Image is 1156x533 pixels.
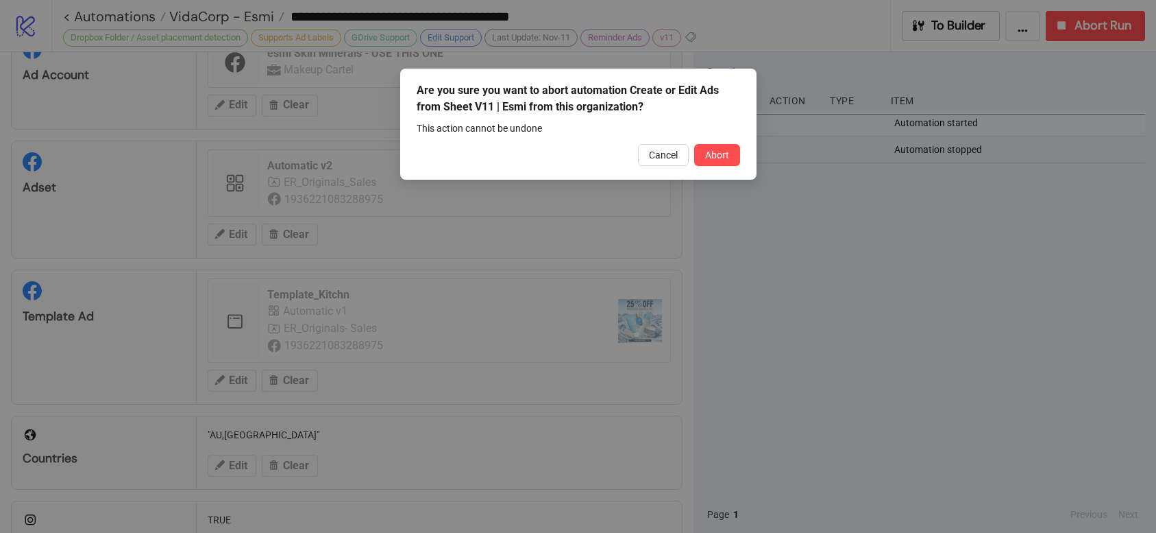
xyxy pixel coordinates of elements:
div: This action cannot be undone [417,121,740,136]
span: Abort [705,150,729,161]
button: Cancel [638,144,689,166]
span: Cancel [649,150,678,161]
button: Abort [694,144,740,166]
div: Are you sure you want to abort automation Create or Edit Ads from Sheet V11 | Esmi from this orga... [417,82,740,115]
